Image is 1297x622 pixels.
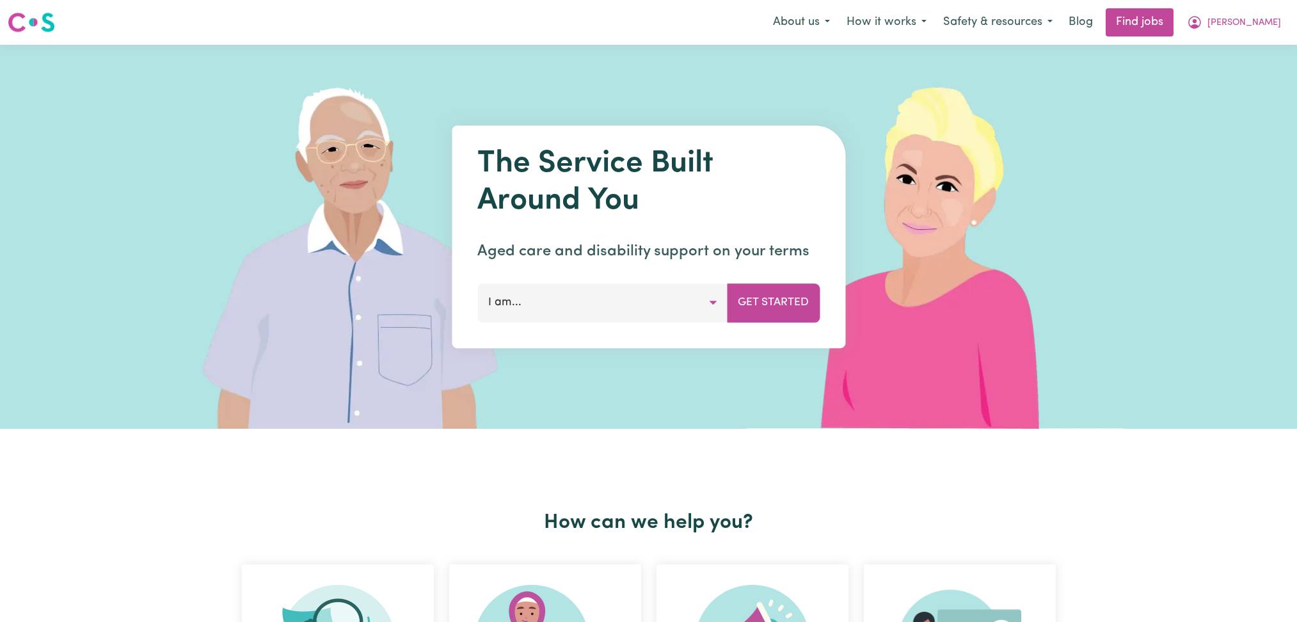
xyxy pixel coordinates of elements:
[477,146,820,219] h1: The Service Built Around You
[8,11,55,34] img: Careseekers logo
[1207,16,1281,30] span: [PERSON_NAME]
[765,9,838,36] button: About us
[477,283,728,322] button: I am...
[1179,9,1289,36] button: My Account
[1106,8,1174,36] a: Find jobs
[8,8,55,37] a: Careseekers logo
[234,511,1063,535] h2: How can we help you?
[935,9,1061,36] button: Safety & resources
[477,240,820,263] p: Aged care and disability support on your terms
[727,283,820,322] button: Get Started
[838,9,935,36] button: How it works
[1061,8,1101,36] a: Blog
